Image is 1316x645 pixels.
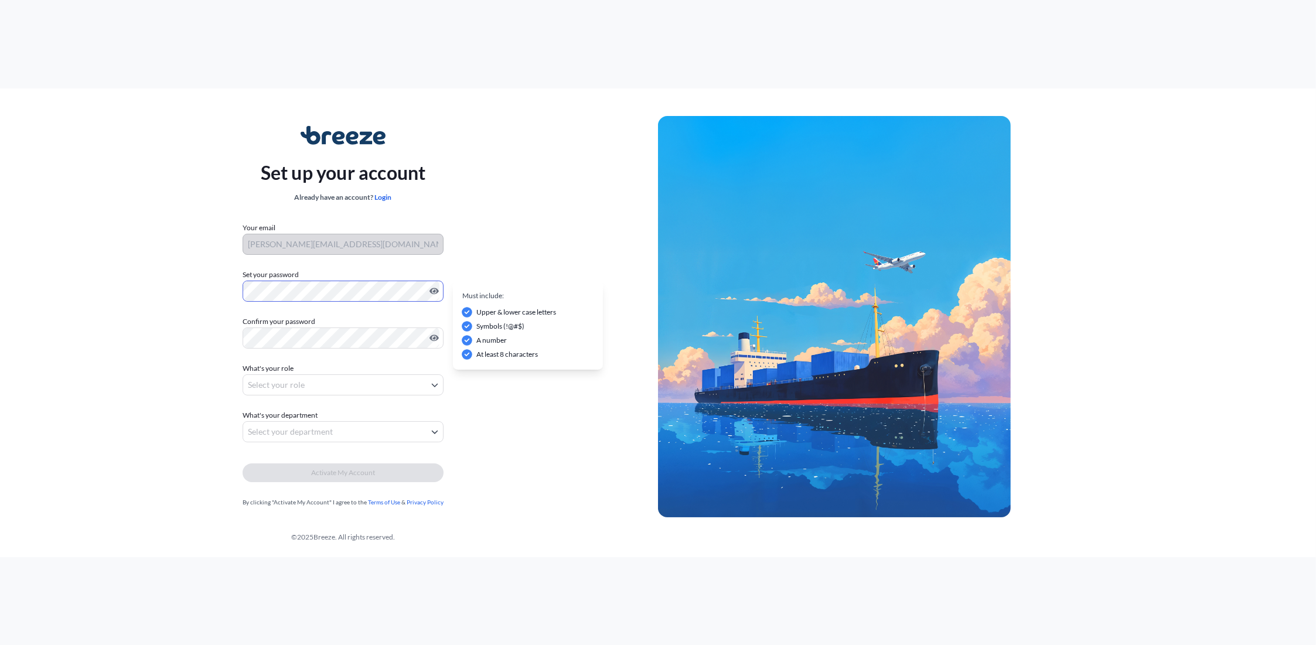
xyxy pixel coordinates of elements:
[248,426,333,438] span: Select your department
[476,349,538,360] span: At least 8 characters
[243,374,444,395] button: Select your role
[243,463,444,482] button: Activate My Account
[375,193,392,202] a: Login
[243,363,294,374] span: What's your role
[243,496,444,508] div: By clicking "Activate My Account" I agree to the &
[243,316,444,327] label: Confirm your password
[261,159,426,187] p: Set up your account
[248,379,305,391] span: Select your role
[311,467,375,479] span: Activate My Account
[407,499,444,506] a: Privacy Policy
[28,531,658,543] div: © 2025 Breeze. All rights reserved.
[243,409,318,421] span: What's your department
[658,116,1011,517] img: Ship illustration
[368,499,400,506] a: Terms of Use
[243,269,444,281] label: Set your password
[261,192,426,203] div: Already have an account?
[243,234,444,255] input: Your email address
[243,421,444,442] button: Select your department
[476,335,507,346] span: A number
[476,306,556,318] span: Upper & lower case letters
[429,333,439,343] button: Show password
[243,222,275,234] label: Your email
[301,126,386,145] img: Breeze
[429,286,439,296] button: Show password
[462,290,594,302] p: Must include:
[476,320,524,332] span: Symbols (!@#$)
